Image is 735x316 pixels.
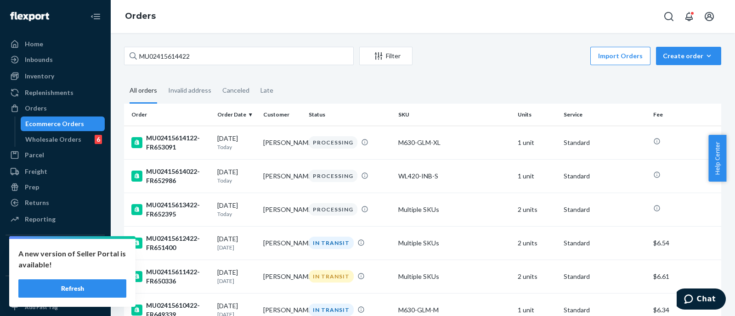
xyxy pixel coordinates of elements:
div: Reporting [25,215,56,224]
div: Create order [663,51,714,61]
td: [PERSON_NAME] [260,126,305,159]
div: Freight [25,167,47,176]
div: Returns [25,198,49,207]
div: Inventory [25,72,54,81]
p: Standard [564,305,646,315]
p: Standard [564,205,646,214]
th: Order Date [214,104,260,126]
div: IN TRANSIT [309,270,354,283]
button: Create order [656,47,721,65]
a: Returns [6,195,105,210]
p: Standard [564,138,646,147]
th: SKU [395,104,514,126]
div: PROCESSING [309,170,357,182]
button: Open Search Box [660,7,678,26]
th: Fee [650,104,721,126]
button: Fast Tags [6,283,105,298]
th: Status [305,104,395,126]
th: Order [124,104,214,126]
div: Filter [360,51,412,61]
div: Add Fast Tag [25,303,58,311]
div: IN TRANSIT [309,304,354,316]
td: Multiple SKUs [395,226,514,260]
button: Import Orders [590,47,650,65]
div: Inbounds [25,55,53,64]
div: M630-GLM-XL [398,138,510,147]
a: Wholesale Orders6 [21,132,105,147]
div: Customer [263,111,302,118]
div: Parcel [25,150,44,160]
div: IN TRANSIT [309,237,354,249]
div: All orders [130,78,157,104]
img: Flexport logo [10,12,49,21]
td: 2 units [514,260,560,293]
p: [DATE] [217,244,256,251]
div: MU02415613422-FR652395 [131,200,210,219]
div: WL420-INB-S [398,172,510,181]
div: Replenishments [25,88,73,97]
a: Parcel [6,148,105,162]
td: Multiple SKUs [395,193,514,226]
p: Standard [564,172,646,181]
iframe: Opens a widget where you can chat to one of our agents [677,288,726,311]
p: Today [217,143,256,151]
a: Inventory [6,69,105,83]
div: Wholesale Orders [25,135,81,144]
th: Service [560,104,650,126]
td: 2 units [514,226,560,260]
div: Home [25,39,43,49]
p: Today [217,210,256,218]
p: Standard [564,238,646,248]
button: Integrations [6,243,105,257]
ol: breadcrumbs [118,3,163,30]
div: MU02415612422-FR651400 [131,234,210,252]
button: Open account menu [700,7,718,26]
th: Units [514,104,560,126]
button: Help Center [708,135,726,182]
div: Orders [25,104,47,113]
div: 6 [95,135,102,144]
div: Invalid address [168,78,211,102]
a: Freight [6,164,105,179]
div: M630-GLM-M [398,305,510,315]
div: PROCESSING [309,203,357,216]
a: Ecommerce Orders [21,116,105,131]
div: [DATE] [217,201,256,218]
a: Add Fast Tag [6,302,105,313]
p: Standard [564,272,646,281]
p: Today [217,177,256,184]
a: Reporting [6,212,105,227]
a: Replenishments [6,85,105,100]
div: MU02415614122-FR653091 [131,133,210,152]
a: Add Integration [6,261,105,272]
div: [DATE] [217,234,256,251]
p: A new version of Seller Portal is available! [18,248,126,270]
td: [PERSON_NAME] [260,159,305,193]
button: Open notifications [680,7,698,26]
button: Close Navigation [86,7,105,26]
td: 1 unit [514,126,560,159]
div: [DATE] [217,134,256,151]
td: [PERSON_NAME] [260,193,305,226]
td: 2 units [514,193,560,226]
td: [PERSON_NAME] [260,226,305,260]
td: Multiple SKUs [395,260,514,293]
a: Prep [6,180,105,194]
a: Home [6,37,105,51]
div: [DATE] [217,268,256,285]
div: Late [260,78,273,102]
div: Ecommerce Orders [25,119,84,128]
div: PROCESSING [309,136,357,149]
input: Search orders [124,47,354,65]
a: Inbounds [6,52,105,67]
button: Refresh [18,279,126,298]
td: $6.54 [650,226,721,260]
div: Prep [25,183,39,192]
a: Orders [125,11,156,21]
a: Orders [6,101,105,116]
button: Filter [359,47,413,65]
div: MU02415611422-FR650336 [131,267,210,286]
td: 1 unit [514,159,560,193]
